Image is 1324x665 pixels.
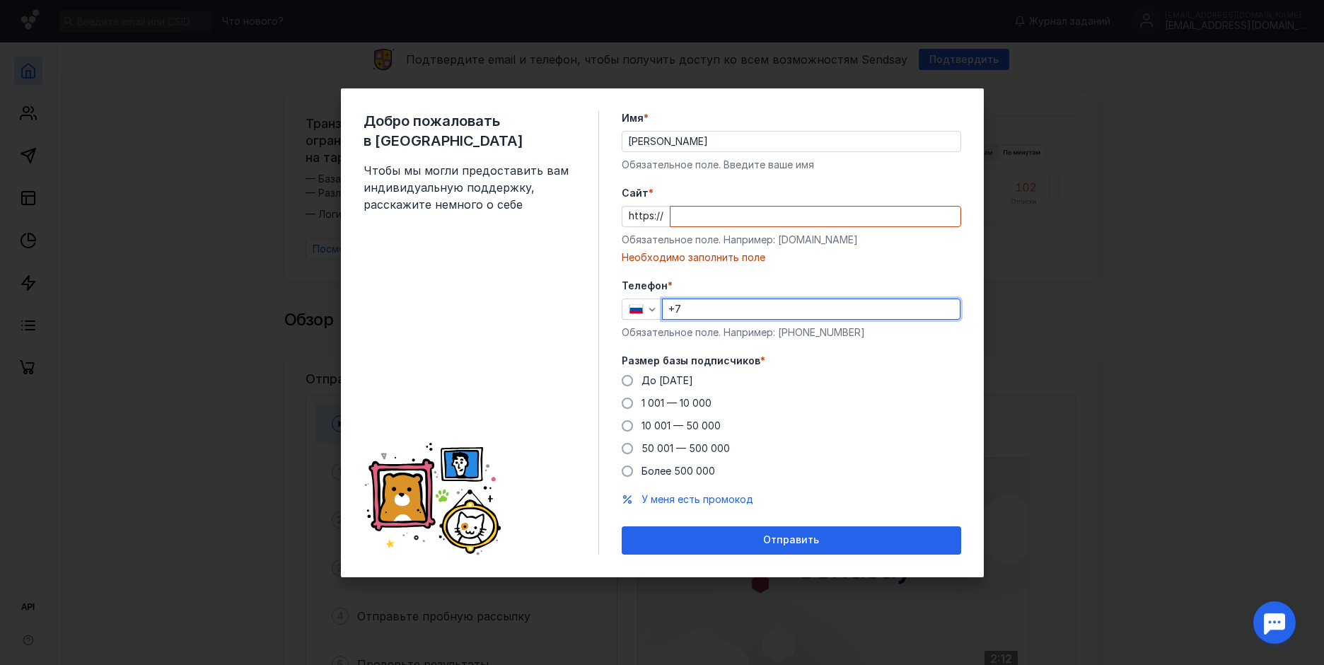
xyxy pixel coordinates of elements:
[641,420,721,432] span: 10 001 — 50 000
[364,111,576,151] span: Добро пожаловать в [GEOGRAPHIC_DATA]
[622,111,644,125] span: Имя
[364,162,576,213] span: Чтобы мы могли предоставить вам индивидуальную поддержку, расскажите немного о себе
[641,493,753,505] span: У меня есть промокод
[641,397,712,409] span: 1 001 — 10 000
[622,250,961,265] div: Необходимо заполнить поле
[622,158,961,172] div: Обязательное поле. Введите ваше имя
[622,354,760,368] span: Размер базы подписчиков
[622,526,961,555] button: Отправить
[622,186,649,200] span: Cайт
[641,374,693,386] span: До [DATE]
[641,492,753,507] button: У меня есть промокод
[763,534,819,546] span: Отправить
[641,465,715,477] span: Более 500 000
[622,325,961,340] div: Обязательное поле. Например: [PHONE_NUMBER]
[622,279,668,293] span: Телефон
[622,233,961,247] div: Обязательное поле. Например: [DOMAIN_NAME]
[641,442,730,454] span: 50 001 — 500 000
